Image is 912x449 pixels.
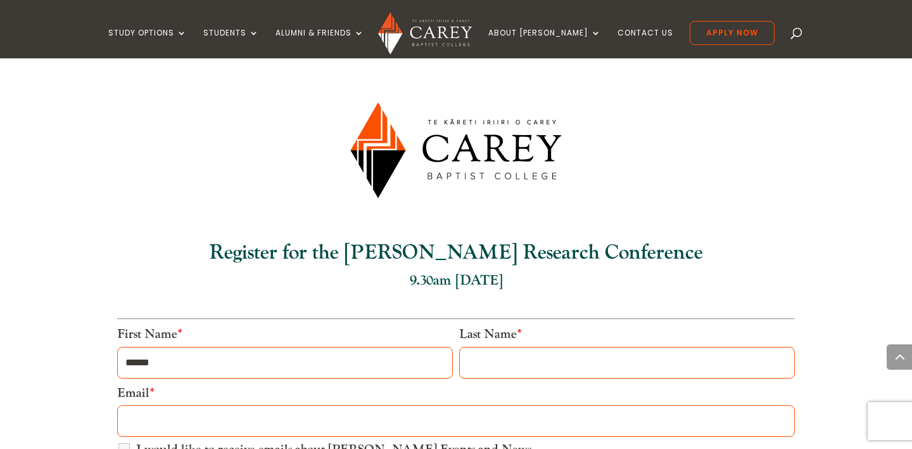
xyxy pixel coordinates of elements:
[117,326,182,342] label: First Name
[488,29,601,58] a: About [PERSON_NAME]
[378,12,471,55] img: Carey Baptist College
[108,29,187,58] a: Study Options
[690,21,775,45] a: Apply Now
[410,271,503,289] font: 9.30am [DATE]
[329,82,583,219] img: Carey-Baptist-College-Logo_Landscape_transparent.png
[203,29,259,58] a: Students
[617,29,673,58] a: Contact Us
[459,326,522,342] label: Last Name
[209,240,703,266] b: Register for the [PERSON_NAME] Research Conference
[117,385,155,401] label: Email
[275,29,364,58] a: Alumni & Friends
